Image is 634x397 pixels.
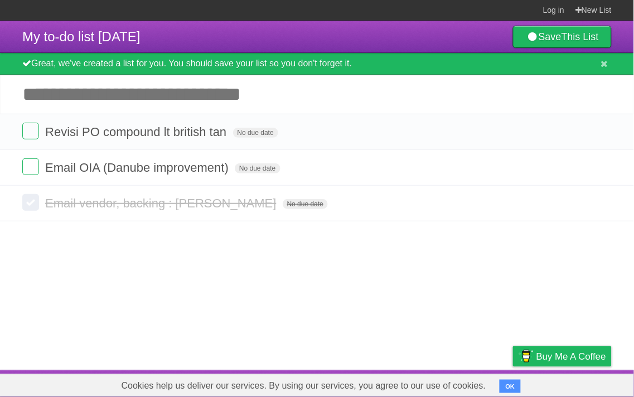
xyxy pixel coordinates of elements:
a: Privacy [499,373,527,394]
img: Buy me a coffee [519,347,534,366]
span: Revisi PO compound lt british tan [45,125,229,139]
span: No due date [233,128,278,138]
label: Done [22,194,39,211]
span: Buy me a coffee [536,347,606,366]
a: SaveThis List [513,26,612,48]
button: OK [500,380,521,393]
span: No due date [283,199,328,209]
span: My to-do list [DATE] [22,29,141,44]
span: Cookies help us deliver our services. By using our services, you agree to our use of cookies. [110,375,497,397]
label: Done [22,158,39,175]
a: About [365,373,388,394]
b: This List [562,31,599,42]
a: Developers [401,373,447,394]
span: No due date [235,163,280,173]
a: Suggest a feature [541,373,612,394]
a: Terms [461,373,485,394]
span: Email OIA (Danube improvement) [45,161,231,175]
a: Buy me a coffee [513,346,612,367]
label: Done [22,123,39,139]
span: Email vendor, backing : [PERSON_NAME] [45,196,279,210]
